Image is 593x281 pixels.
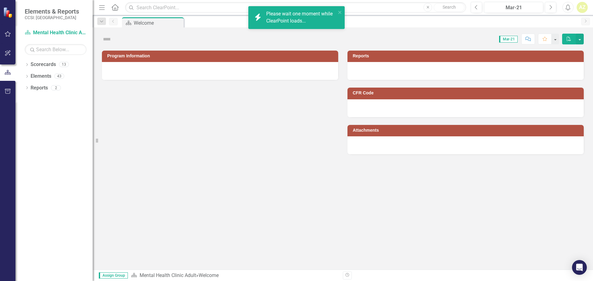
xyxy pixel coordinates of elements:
div: » [131,272,338,279]
span: Search [443,5,456,10]
img: ClearPoint Strategy [3,7,14,18]
span: Mar-21 [499,36,518,43]
h3: Attachments [353,128,581,133]
span: Assign Group [99,272,128,279]
h3: CFR Code [353,91,581,95]
h3: Program Information [107,54,335,58]
div: 13 [59,62,69,67]
button: Mar-21 [484,2,543,13]
button: close [338,9,342,16]
input: Search ClearPoint... [125,2,466,13]
a: Mental Health Clinic Adult [25,29,86,36]
div: Welcome [134,19,182,27]
div: Welcome [199,272,219,278]
img: Not Defined [102,34,112,44]
div: 2 [51,85,61,90]
span: Elements & Reports [25,8,79,15]
div: Please wait one moment while ClearPoint loads... [266,10,336,25]
button: Search [434,3,465,12]
input: Search Below... [25,44,86,55]
a: Elements [31,73,51,80]
button: AZ [577,2,588,13]
div: Mar-21 [486,4,541,11]
a: Reports [31,85,48,92]
div: Open Intercom Messenger [572,260,587,275]
h3: Reports [353,54,581,58]
small: CCSI: [GEOGRAPHIC_DATA] [25,15,79,20]
div: 43 [54,74,64,79]
a: Scorecards [31,61,56,68]
a: Mental Health Clinic Adult [140,272,196,278]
